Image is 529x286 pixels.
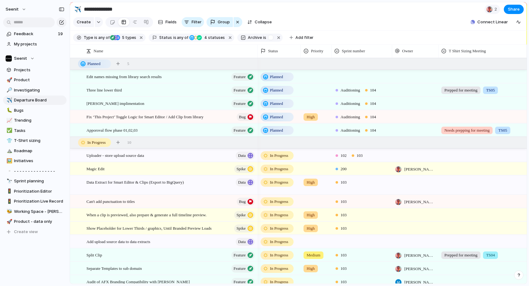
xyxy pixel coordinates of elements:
[449,48,486,54] span: T Shirt Sizing Meeting
[7,178,11,185] div: 🔭
[74,5,81,13] div: ✈️
[86,211,206,218] span: When a clip is previewed, also prepare & generate a full timeline preview.
[218,19,230,25] span: Group
[307,114,315,120] span: High
[3,116,67,125] div: 📈Trending
[86,238,150,245] span: Add upload source data to data extracts
[231,126,255,134] button: Feature
[14,41,64,47] span: My projects
[404,279,436,285] span: [PERSON_NAME]
[120,35,125,40] span: 5
[370,114,376,120] span: 104
[3,197,67,206] a: 🚦Prioritization Live Record
[86,224,211,232] span: Show Placeholder for Lower Thirds / graphics, Until Branded Preview Loads
[87,139,106,146] span: In Progress
[206,17,233,27] button: Group
[341,152,347,159] span: 102
[3,217,67,226] div: 🚀Product - data only
[14,97,64,103] span: Departure Board
[3,166,67,176] a: ▫️- - - - - - - - - - - - - - -
[444,252,477,258] span: Prepped for meeting
[494,6,499,12] span: 2
[14,55,27,62] span: Seenit
[341,212,347,218] span: 103
[14,148,64,154] span: Roadmap
[86,152,144,159] span: Uploader - store upload source data
[6,148,12,154] button: ⛰️
[94,48,103,54] span: Name
[341,114,360,120] span: Auditioning
[238,237,246,246] span: Data
[238,151,246,160] span: Data
[7,157,11,165] div: 🖼️
[402,48,413,54] span: Owner
[3,207,67,216] a: 🐝Working Space - [PERSON_NAME]
[237,113,255,121] button: Bug
[270,87,283,93] span: Planned
[357,152,363,159] span: 103
[86,251,102,258] span: Split Clip
[14,229,38,235] span: Create view
[14,31,56,37] span: Feedback
[270,114,283,120] span: Planned
[14,158,64,164] span: Initiatives
[6,138,12,144] button: 👕
[444,127,490,134] span: Needs prepping for meeting
[6,6,19,12] span: Seenit
[236,238,255,246] button: Data
[231,73,255,81] button: Feature
[3,126,67,135] div: ✅Tasks
[508,6,520,12] span: Share
[234,165,255,173] button: Spike
[234,86,246,95] span: Feature
[341,127,360,134] span: Auditioning
[307,212,315,218] span: High
[6,77,12,83] button: 🚀
[6,218,12,225] button: 🚀
[270,239,288,245] span: In Progress
[404,252,436,259] span: [PERSON_NAME]
[307,252,320,258] span: Medium
[7,188,11,195] div: 🚦
[238,178,246,187] span: Data
[182,17,204,27] button: Filter
[341,87,360,93] span: Auditioning
[3,106,67,115] div: 🐛Bugs
[86,86,122,93] span: Three line lower third
[7,107,11,114] div: 🐛
[6,97,12,103] button: ✈️
[234,264,246,273] span: Feature
[3,40,67,49] a: My projects
[3,176,67,186] div: 🔭Sprint planning
[86,100,144,107] span: [PERSON_NAME] implimentation
[3,29,67,39] a: Feedback19
[341,225,347,232] span: 103
[3,86,67,95] a: 🔎Investigating
[370,87,376,93] span: 104
[231,251,255,259] button: Feature
[6,209,12,215] button: 🐝
[7,137,11,144] div: 👕
[159,35,172,40] span: Status
[370,101,376,107] span: 104
[3,136,67,145] a: 👕T-Shirt sizing
[172,34,190,41] button: isany of
[14,117,64,124] span: Trending
[14,87,64,93] span: Investigating
[3,75,67,85] a: 🚀Product
[176,35,188,40] span: any of
[7,97,11,104] div: ✈️
[236,152,255,160] button: Data
[341,252,347,258] span: 103
[173,35,176,40] span: is
[86,278,190,285] span: Audit of AFX Branding Compatibility with [PERSON_NAME]
[468,17,510,27] button: Connect Linear
[341,265,347,272] span: 103
[14,77,64,83] span: Product
[87,61,100,67] span: Planned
